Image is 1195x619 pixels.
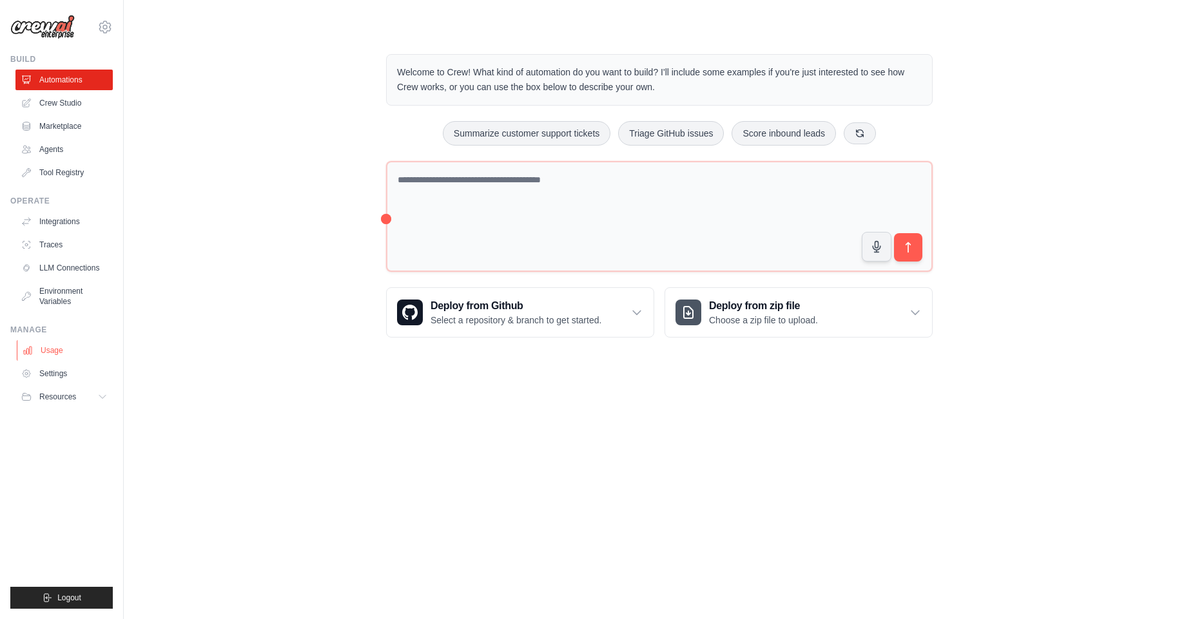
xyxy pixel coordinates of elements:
[15,258,113,278] a: LLM Connections
[10,15,75,39] img: Logo
[10,587,113,609] button: Logout
[15,139,113,160] a: Agents
[431,298,601,314] h3: Deploy from Github
[15,281,113,312] a: Environment Variables
[15,93,113,113] a: Crew Studio
[17,340,114,361] a: Usage
[39,392,76,402] span: Resources
[709,298,818,314] h3: Deploy from zip file
[431,314,601,327] p: Select a repository & branch to get started.
[397,65,922,95] p: Welcome to Crew! What kind of automation do you want to build? I'll include some examples if you'...
[15,211,113,232] a: Integrations
[57,593,81,603] span: Logout
[15,70,113,90] a: Automations
[709,314,818,327] p: Choose a zip file to upload.
[618,121,724,146] button: Triage GitHub issues
[15,162,113,183] a: Tool Registry
[15,116,113,137] a: Marketplace
[732,121,836,146] button: Score inbound leads
[10,54,113,64] div: Build
[10,325,113,335] div: Manage
[15,386,113,407] button: Resources
[443,121,610,146] button: Summarize customer support tickets
[15,363,113,384] a: Settings
[15,234,113,255] a: Traces
[10,196,113,206] div: Operate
